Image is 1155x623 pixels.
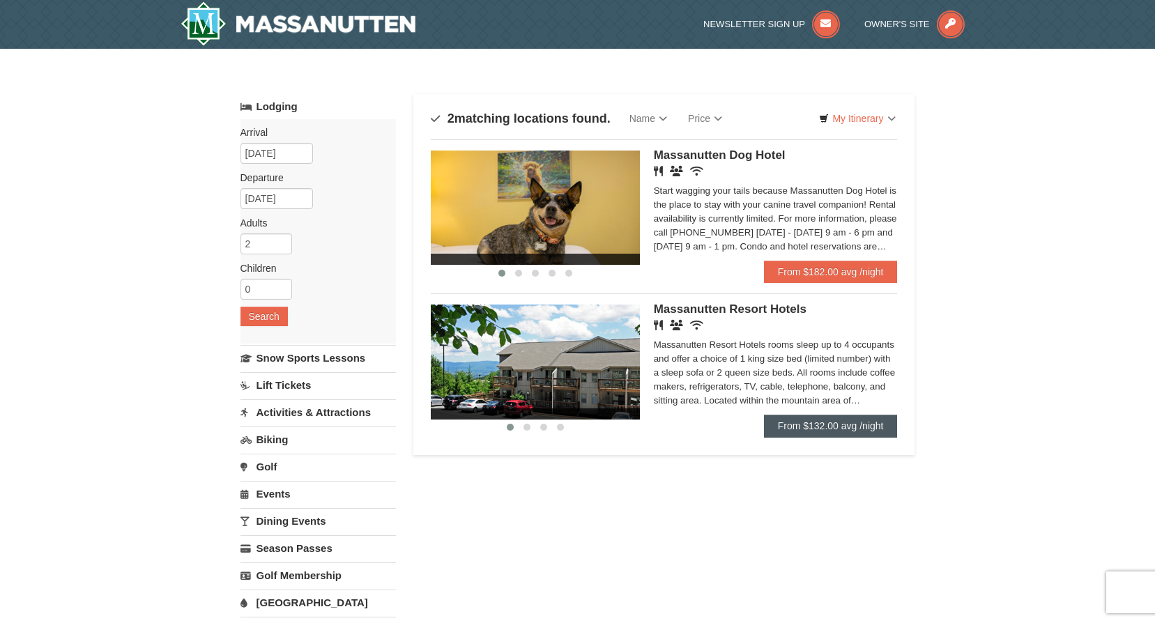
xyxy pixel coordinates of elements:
img: Massanutten Resort Logo [181,1,416,46]
label: Departure [240,171,385,185]
a: Events [240,481,396,507]
a: Activities & Attractions [240,399,396,425]
i: Restaurant [654,320,663,330]
a: Owner's Site [864,19,965,29]
label: Arrival [240,125,385,139]
a: From $182.00 avg /night [764,261,898,283]
a: Price [678,105,733,132]
span: Massanutten Dog Hotel [654,148,786,162]
i: Restaurant [654,166,663,176]
button: Search [240,307,288,326]
i: Wireless Internet (free) [690,320,703,330]
a: Name [619,105,678,132]
i: Wireless Internet (free) [690,166,703,176]
i: Banquet Facilities [670,320,683,330]
a: Snow Sports Lessons [240,345,396,371]
div: Start wagging your tails because Massanutten Dog Hotel is the place to stay with your canine trav... [654,184,898,254]
a: Golf Membership [240,562,396,588]
a: Lodging [240,94,396,119]
span: Owner's Site [864,19,930,29]
a: Newsletter Sign Up [703,19,840,29]
a: Massanutten Resort [181,1,416,46]
a: Biking [240,426,396,452]
a: Golf [240,454,396,479]
a: Season Passes [240,535,396,561]
label: Adults [240,216,385,230]
i: Banquet Facilities [670,166,683,176]
a: My Itinerary [810,108,904,129]
a: Dining Events [240,508,396,534]
div: Massanutten Resort Hotels rooms sleep up to 4 occupants and offer a choice of 1 king size bed (li... [654,338,898,408]
a: From $132.00 avg /night [764,415,898,437]
label: Children [240,261,385,275]
h4: matching locations found. [431,111,611,125]
span: Massanutten Resort Hotels [654,302,806,316]
span: 2 [448,111,454,125]
a: Lift Tickets [240,372,396,398]
span: Newsletter Sign Up [703,19,805,29]
a: [GEOGRAPHIC_DATA] [240,590,396,615]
